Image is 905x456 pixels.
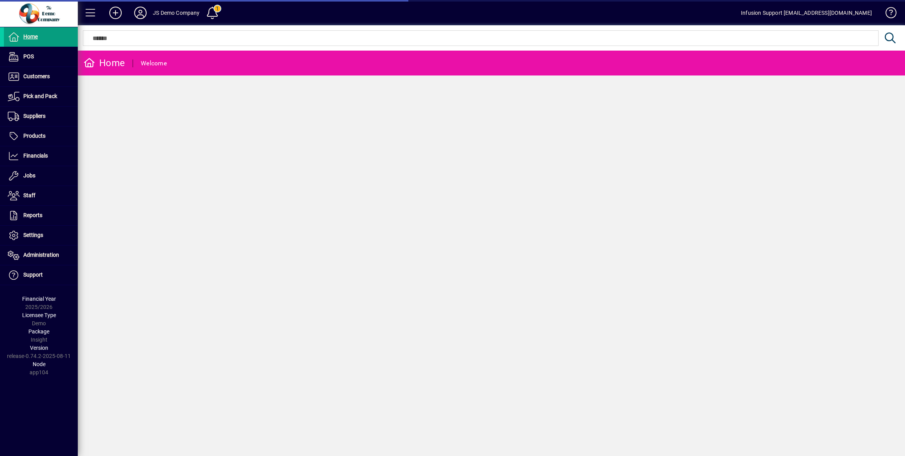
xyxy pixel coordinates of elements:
[23,33,38,40] span: Home
[23,73,50,79] span: Customers
[4,226,78,245] a: Settings
[4,206,78,225] a: Reports
[23,53,34,60] span: POS
[22,312,56,318] span: Licensee Type
[4,166,78,186] a: Jobs
[4,265,78,285] a: Support
[4,186,78,205] a: Staff
[23,212,42,218] span: Reports
[141,57,167,70] div: Welcome
[128,6,153,20] button: Profile
[741,7,872,19] div: Infusion Support [EMAIL_ADDRESS][DOMAIN_NAME]
[23,113,46,119] span: Suppliers
[22,296,56,302] span: Financial Year
[153,7,200,19] div: JS Demo Company
[4,246,78,265] a: Administration
[4,87,78,106] a: Pick and Pack
[23,272,43,278] span: Support
[28,328,49,335] span: Package
[33,361,46,367] span: Node
[23,133,46,139] span: Products
[23,192,35,198] span: Staff
[880,2,895,27] a: Knowledge Base
[23,252,59,258] span: Administration
[23,232,43,238] span: Settings
[4,126,78,146] a: Products
[23,93,57,99] span: Pick and Pack
[4,67,78,86] a: Customers
[4,107,78,126] a: Suppliers
[23,172,35,179] span: Jobs
[4,47,78,67] a: POS
[84,57,125,69] div: Home
[103,6,128,20] button: Add
[4,146,78,166] a: Financials
[23,153,48,159] span: Financials
[30,345,48,351] span: Version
